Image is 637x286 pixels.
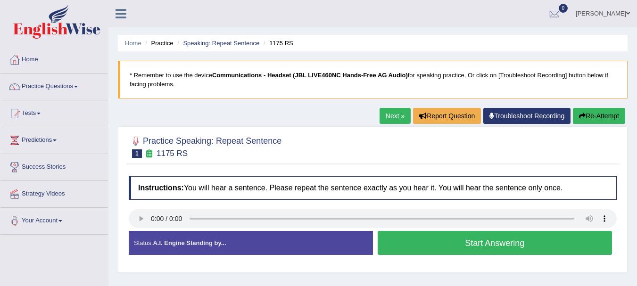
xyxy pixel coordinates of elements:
button: Re-Attempt [573,108,625,124]
li: Practice [143,39,173,48]
a: Speaking: Repeat Sentence [183,40,259,47]
a: Troubleshoot Recording [483,108,571,124]
a: Tests [0,100,108,124]
a: Your Account [0,208,108,231]
a: Success Stories [0,154,108,178]
strong: A.I. Engine Standing by... [153,239,226,246]
a: Strategy Videos [0,181,108,204]
small: Exam occurring question [144,149,154,158]
small: 1175 RS [157,149,188,158]
a: Next » [380,108,411,124]
a: Practice Questions [0,74,108,97]
h4: You will hear a sentence. Please repeat the sentence exactly as you hear it. You will hear the se... [129,176,617,200]
div: Status: [129,231,373,255]
span: 0 [559,4,568,13]
button: Report Question [413,108,481,124]
button: Start Answering [378,231,612,255]
b: Communications - Headset (JBL LIVE460NC Hands-Free AG Audio) [212,72,408,79]
span: 1 [132,149,142,158]
a: Home [125,40,141,47]
li: 1175 RS [261,39,293,48]
h2: Practice Speaking: Repeat Sentence [129,134,281,158]
a: Home [0,47,108,70]
blockquote: * Remember to use the device for speaking practice. Or click on [Troubleshoot Recording] button b... [118,61,628,98]
a: Predictions [0,127,108,151]
b: Instructions: [138,184,184,192]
